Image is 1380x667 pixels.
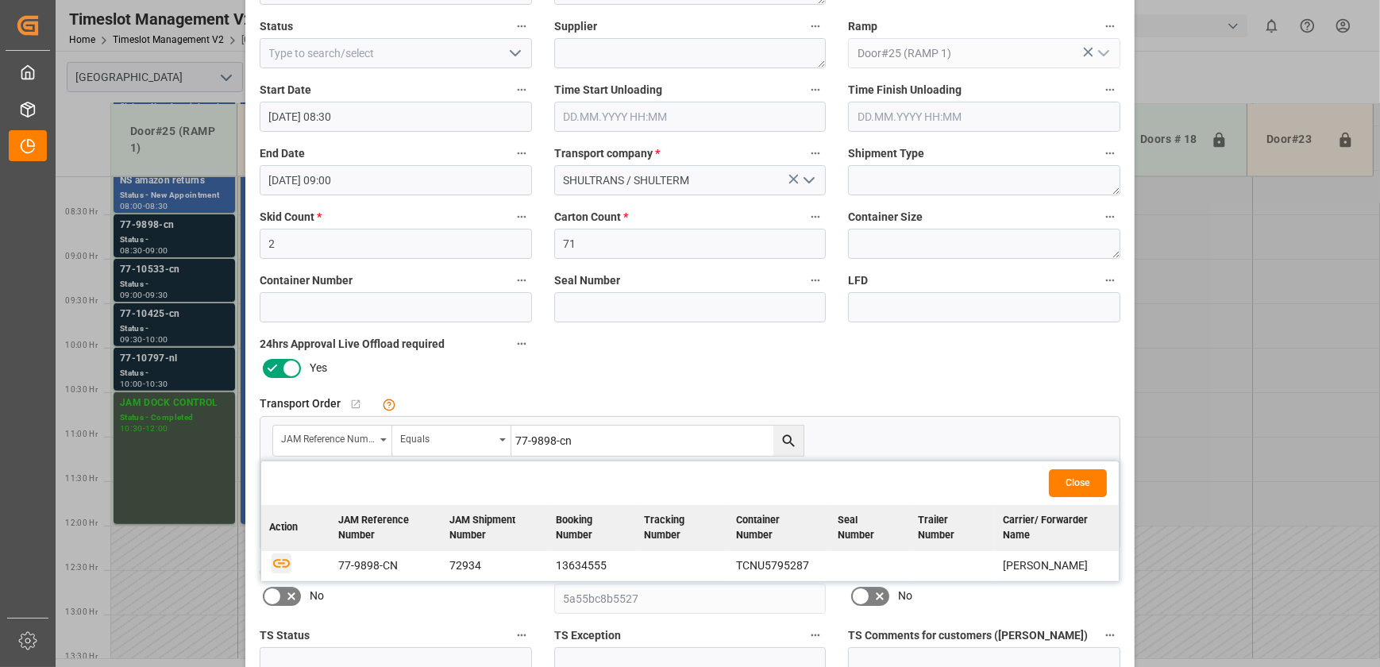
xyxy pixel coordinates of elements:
th: JAM Shipment Number [441,505,548,551]
td: [PERSON_NAME] [995,551,1119,581]
button: Carton Count * [805,206,826,227]
th: Action [261,505,330,551]
button: TS Comments for customers ([PERSON_NAME]) [1100,625,1120,646]
input: Type to search [511,426,804,456]
div: JAM Reference Number [281,428,375,446]
input: Type to search/select [848,38,1120,68]
span: TS Exception [554,627,621,644]
span: Supplier [554,18,597,35]
input: Type to search/select [260,38,532,68]
td: 77-9898-CN [330,551,441,581]
span: LFD [848,272,868,289]
button: Start Date [511,79,532,100]
th: Trailer Number [910,505,995,551]
span: 24hrs Approval Live Offload required [260,336,445,353]
button: End Date [511,143,532,164]
input: DD.MM.YYYY HH:MM [260,102,532,132]
button: Shipment Type [1100,143,1120,164]
span: TS Comments for customers ([PERSON_NAME]) [848,627,1088,644]
input: DD.MM.YYYY HH:MM [260,165,532,195]
button: Ramp [1100,16,1120,37]
td: 72934 [441,551,548,581]
span: Transport Order [260,395,341,412]
input: DD.MM.YYYY HH:MM [848,102,1120,132]
span: Time Finish Unloading [848,82,962,98]
span: No [310,588,324,604]
button: Seal Number [805,270,826,291]
span: Transport company [554,145,660,162]
span: Time Start Unloading [554,82,662,98]
button: Time Finish Unloading [1100,79,1120,100]
span: Yes [310,360,327,376]
button: Close [1049,469,1107,497]
button: Status [511,16,532,37]
button: open menu [1090,41,1114,66]
span: No [898,588,912,604]
span: Carton Count [554,209,628,226]
th: Container Number [728,505,830,551]
th: JAM Reference Number [330,505,441,551]
th: Carrier/ Forwarder Name [995,505,1119,551]
th: Tracking Number [636,505,728,551]
span: Start Date [260,82,311,98]
td: TCNU5795287 [728,551,830,581]
button: TS Exception [805,625,826,646]
button: search button [773,426,804,456]
span: Ramp [848,18,877,35]
th: Booking Number [548,505,636,551]
span: Status [260,18,293,35]
button: open menu [273,426,392,456]
span: Container Number [260,272,353,289]
button: Container Size [1100,206,1120,227]
td: 13634555 [548,551,636,581]
span: End Date [260,145,305,162]
button: open menu [796,168,820,193]
span: TS Status [260,627,310,644]
span: Shipment Type [848,145,924,162]
button: Transport company * [805,143,826,164]
span: email notification [260,564,349,580]
th: Seal Number [830,505,909,551]
button: LFD [1100,270,1120,291]
button: open menu [392,426,511,456]
span: Container Size [848,209,923,226]
button: open menu [502,41,526,66]
span: Skid Count [260,209,322,226]
span: Seal Number [554,272,620,289]
button: TS Status [511,625,532,646]
input: DD.MM.YYYY HH:MM [554,102,827,132]
button: Container Number [511,270,532,291]
button: 24hrs Approval Live Offload required [511,333,532,354]
button: Time Start Unloading [805,79,826,100]
div: Equals [400,428,494,446]
button: Supplier [805,16,826,37]
button: Skid Count * [511,206,532,227]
